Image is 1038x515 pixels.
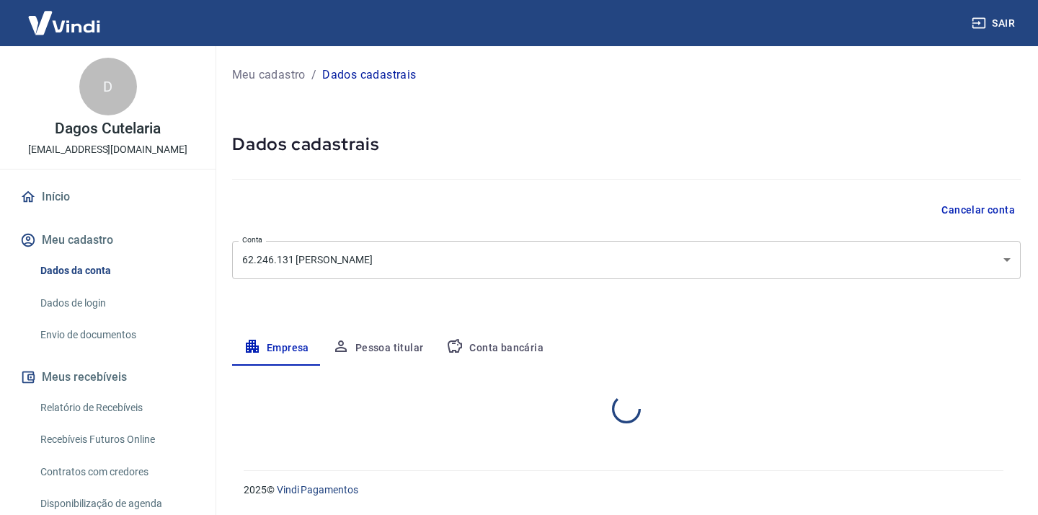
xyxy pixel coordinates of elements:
button: Sair [969,10,1021,37]
a: Envio de documentos [35,320,198,350]
a: Relatório de Recebíveis [35,393,198,423]
p: [EMAIL_ADDRESS][DOMAIN_NAME] [28,142,187,157]
button: Pessoa titular [321,331,435,366]
button: Cancelar conta [936,197,1021,224]
p: Dagos Cutelaria [55,121,161,136]
h5: Dados cadastrais [232,133,1021,156]
button: Empresa [232,331,321,366]
p: / [311,66,316,84]
button: Conta bancária [435,331,555,366]
label: Conta [242,234,262,245]
a: Meu cadastro [232,66,306,84]
p: Dados cadastrais [322,66,416,84]
button: Meu cadastro [17,224,198,256]
div: D [79,58,137,115]
div: 62.246.131 [PERSON_NAME] [232,241,1021,279]
a: Contratos com credores [35,457,198,487]
a: Início [17,181,198,213]
img: Vindi [17,1,111,45]
button: Meus recebíveis [17,361,198,393]
a: Dados da conta [35,256,198,286]
a: Recebíveis Futuros Online [35,425,198,454]
a: Dados de login [35,289,198,318]
a: Vindi Pagamentos [277,484,358,496]
p: 2025 © [244,483,1003,498]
